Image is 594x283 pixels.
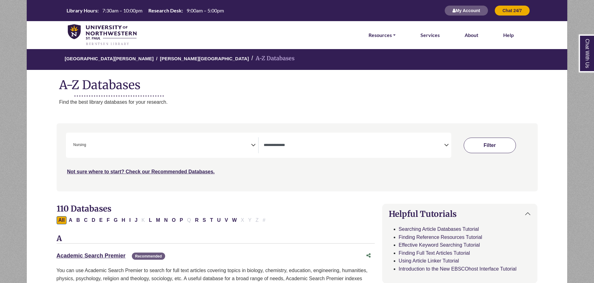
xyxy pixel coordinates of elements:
textarea: Search [87,143,90,148]
a: About [465,31,478,39]
a: My Account [444,8,488,13]
a: Academic Search Premier [57,253,126,259]
a: Resources [369,31,396,39]
a: Introduction to the New EBSCOhost Interface Tutorial [399,266,517,272]
button: Filter Results M [154,216,162,224]
button: Filter Results D [90,216,97,224]
a: Services [420,31,440,39]
button: Filter Results W [230,216,239,224]
a: Not sure where to start? Check our Recommended Databases. [67,169,215,174]
div: Alpha-list to filter by first letter of database name [57,217,268,222]
button: My Account [444,5,488,16]
button: Filter Results O [170,216,177,224]
span: 9:00am – 5:00pm [187,7,224,13]
h3: A [57,234,375,244]
a: Effective Keyword Searching Tutorial [399,242,480,248]
th: Research Desk: [146,7,183,14]
table: Hours Today [64,7,226,13]
th: Library Hours: [64,7,99,14]
button: Filter Results H [120,216,127,224]
button: Submit for Search Results [464,138,516,153]
button: Filter Results T [208,216,215,224]
a: Hours Today [64,7,226,14]
a: Finding Reference Resources Tutorial [399,235,482,240]
button: Filter Results L [147,216,154,224]
a: Chat 24/7 [494,8,530,13]
span: 110 Databases [57,203,111,214]
button: Helpful Tutorials [383,204,537,224]
span: Recommended [132,253,165,260]
button: Filter Results J [133,216,139,224]
a: Searching Article Databases Tutorial [399,226,479,232]
a: [PERSON_NAME][GEOGRAPHIC_DATA] [160,55,249,61]
li: Nursing [71,142,86,148]
button: Filter Results U [215,216,223,224]
a: Help [503,31,514,39]
button: Filter Results I [128,216,132,224]
span: Nursing [73,142,86,148]
p: Find the best library databases for your research. [59,98,567,106]
a: Finding Full Text Articles Tutorial [399,250,470,256]
a: [GEOGRAPHIC_DATA][PERSON_NAME] [65,55,154,61]
span: 7:30am – 10:00pm [102,7,142,13]
button: Filter Results N [162,216,170,224]
button: Filter Results R [193,216,201,224]
button: Filter Results A [67,216,74,224]
nav: Search filters [57,123,538,191]
button: Share this database [362,250,375,262]
h1: A-Z Databases [27,73,567,92]
button: Filter Results B [75,216,82,224]
button: Filter Results P [178,216,185,224]
li: A-Z Databases [249,54,295,63]
button: Filter Results E [97,216,104,224]
button: Filter Results F [105,216,112,224]
button: All [57,216,67,224]
textarea: Search [264,143,444,148]
a: Using Article Linker Tutorial [399,258,459,263]
img: library_home [68,24,137,46]
button: Filter Results V [223,216,230,224]
button: Filter Results S [201,216,208,224]
nav: breadcrumb [26,48,567,70]
button: Filter Results C [82,216,90,224]
button: Filter Results G [112,216,119,224]
button: Chat 24/7 [494,5,530,16]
